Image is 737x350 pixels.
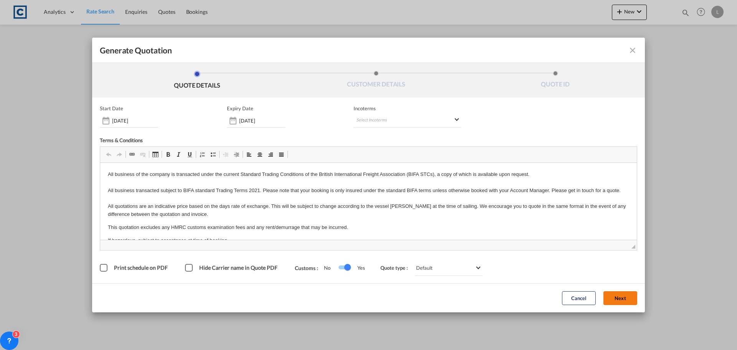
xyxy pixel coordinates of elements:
[107,71,287,91] li: QUOTE DETAILS
[208,149,218,159] a: Insert/Remove Bulleted List
[220,149,231,159] a: Decrease Indent
[100,137,368,146] div: Terms & Conditions
[127,149,137,159] a: Link (Ctrl+K)
[628,46,637,55] md-icon: icon-close fg-AAA8AD cursor m-0
[324,265,338,271] span: No
[100,45,172,55] span: Generate Quotation
[114,264,168,271] span: Print schedule on PDF
[254,149,265,159] a: Centre
[265,149,276,159] a: Align Right
[163,149,174,159] a: Bold (Ctrl+B)
[8,8,529,81] body: Rich Text Editor, editor12
[112,118,158,124] input: Start date
[338,262,350,274] md-switch: Switch 1
[354,114,461,128] md-select: Select Incoterms
[114,149,125,159] a: Redo (Ctrl+Y)
[137,149,148,159] a: Unlink
[350,265,365,271] span: Yes
[380,265,413,271] span: Quote type :
[231,149,242,159] a: Increase Indent
[185,264,279,272] md-checkbox: Hide Carrier name in Quote PDF
[295,265,324,271] span: Customs :
[174,149,184,159] a: Italic (Ctrl+I)
[8,74,529,82] p: If hazardous, subject to acceptance at time of booking.
[100,105,123,111] p: Start Date
[287,71,466,91] li: CUSTOMER DETAILS
[8,61,529,69] p: This quotation excludes any HMRC customs examination fees and any rent/demurrage that may be incu...
[562,291,596,305] button: Cancel
[150,149,161,159] a: Table
[197,149,208,159] a: Insert/Remove Numbered List
[199,264,278,271] span: Hide Carrier name in Quote PDF
[92,38,645,312] md-dialog: Generate QuotationQUOTE ...
[603,291,637,305] button: Next
[100,163,637,240] iframe: Rich Text Editor, editor12
[184,149,195,159] a: Underline (Ctrl+U)
[354,105,461,111] span: Incoterms
[100,264,170,272] md-checkbox: Print schedule on PDF
[244,149,254,159] a: Align Left
[276,149,287,159] a: Justify
[466,71,645,91] li: QUOTE ID
[103,149,114,159] a: Undo (Ctrl+Z)
[631,245,635,249] span: Drag to resize
[239,118,285,124] input: Expiry date
[227,105,253,111] p: Expiry Date
[8,8,529,56] p: All business of the company is transacted under the current Standard Trading Conditions of the Br...
[416,265,433,271] div: Default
